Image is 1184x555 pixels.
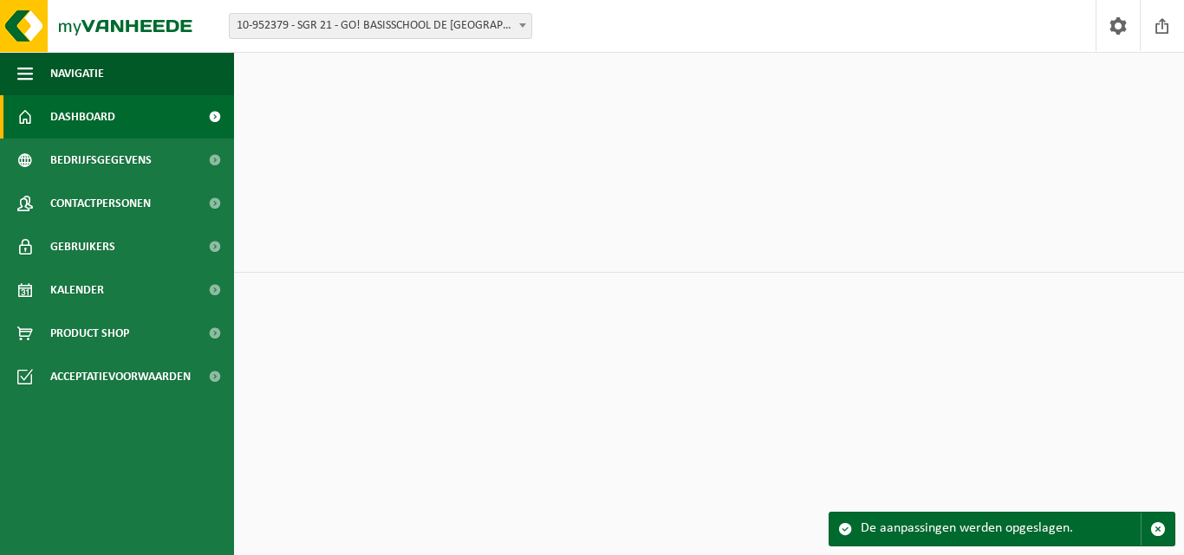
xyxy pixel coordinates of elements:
[230,14,531,38] span: 10-952379 - SGR 21 - GO! BASISSCHOOL DE WERELDBRUG - OUDENAARDE
[861,513,1141,545] div: De aanpassingen werden opgeslagen.
[50,139,152,182] span: Bedrijfsgegevens
[50,52,104,95] span: Navigatie
[50,182,151,225] span: Contactpersonen
[50,268,104,312] span: Kalender
[50,95,115,139] span: Dashboard
[50,312,129,355] span: Product Shop
[50,225,115,268] span: Gebruikers
[50,355,191,398] span: Acceptatievoorwaarden
[229,13,532,39] span: 10-952379 - SGR 21 - GO! BASISSCHOOL DE WERELDBRUG - OUDENAARDE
